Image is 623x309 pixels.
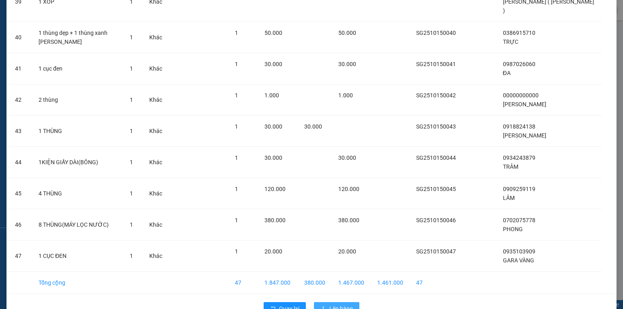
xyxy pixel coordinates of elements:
[503,132,546,139] span: [PERSON_NAME]
[130,128,133,134] span: 1
[416,248,456,255] span: SG2510150047
[130,34,133,41] span: 1
[9,53,32,84] td: 41
[235,217,238,223] span: 1
[235,61,238,67] span: 1
[416,123,456,130] span: SG2510150043
[503,226,523,232] span: PHONG
[371,272,410,294] td: 1.461.000
[332,272,371,294] td: 1.467.000
[503,39,518,45] span: TRỰC
[130,190,133,197] span: 1
[503,195,515,201] span: LÂM
[264,61,282,67] span: 30.000
[503,163,518,170] span: TRÂM
[235,123,238,130] span: 1
[258,272,297,294] td: 1.847.000
[298,272,332,294] td: 380.000
[9,22,32,53] td: 40
[32,116,123,147] td: 1 THÙNG
[416,186,456,192] span: SG2510150045
[143,209,169,240] td: Khác
[143,53,169,84] td: Khác
[9,116,32,147] td: 43
[235,154,238,161] span: 1
[503,248,535,255] span: 0935103909
[338,61,356,67] span: 30.000
[130,65,133,72] span: 1
[264,30,282,36] span: 50.000
[503,70,511,76] span: ĐA
[130,221,133,228] span: 1
[9,178,32,209] td: 45
[130,159,133,165] span: 1
[338,248,356,255] span: 20.000
[338,154,356,161] span: 30.000
[9,147,32,178] td: 44
[338,186,359,192] span: 120.000
[338,30,356,36] span: 50.000
[9,209,32,240] td: 46
[264,248,282,255] span: 20.000
[264,123,282,130] span: 30.000
[503,30,535,36] span: 0386915710
[410,272,462,294] td: 47
[503,61,535,67] span: 0987026060
[416,154,456,161] span: SG2510150044
[264,154,282,161] span: 30.000
[338,217,359,223] span: 380.000
[235,186,238,192] span: 1
[503,101,546,107] span: [PERSON_NAME]
[503,92,539,99] span: 00000000000
[228,272,258,294] td: 47
[416,30,456,36] span: SG2510150040
[143,147,169,178] td: Khác
[9,240,32,272] td: 47
[143,84,169,116] td: Khác
[32,272,123,294] td: Tổng cộng
[264,92,279,99] span: 1.000
[32,22,123,53] td: 1 thùng dẹp + 1 thùng xanh [PERSON_NAME]
[235,92,238,99] span: 1
[32,209,123,240] td: 8 THÙNG(MÁY LỌC NƯỚC)
[416,61,456,67] span: SG2510150041
[264,186,286,192] span: 120.000
[338,92,353,99] span: 1.000
[130,253,133,259] span: 1
[304,123,322,130] span: 30.000
[503,154,535,161] span: 0934243879
[143,116,169,147] td: Khác
[143,22,169,53] td: Khác
[32,84,123,116] td: 2 thùng
[143,240,169,272] td: Khác
[32,147,123,178] td: 1KIỆN GIẤY DÀI(BÔNG)
[32,53,123,84] td: 1 cục đen
[32,240,123,272] td: 1 CỤC ĐEN
[130,97,133,103] span: 1
[503,217,535,223] span: 0702075778
[235,30,238,36] span: 1
[9,84,32,116] td: 42
[143,178,169,209] td: Khác
[32,178,123,209] td: 4 THÙNG
[503,123,535,130] span: 0918824138
[416,92,456,99] span: SG2510150042
[264,217,286,223] span: 380.000
[503,257,534,264] span: GARA VÀNG
[416,217,456,223] span: SG2510150046
[503,186,535,192] span: 0909259119
[235,248,238,255] span: 1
